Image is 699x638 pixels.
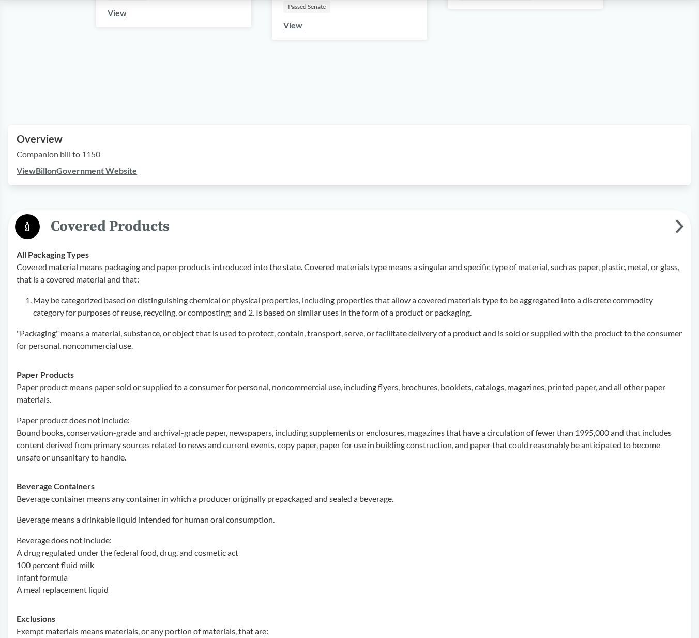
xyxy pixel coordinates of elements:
p: Beverage means a drinkable liquid intended for human oral consumption. [17,513,682,526]
strong: Beverage Containers [17,481,95,491]
p: "Packaging" means a material, substance, or object that is used to protect, contain, transport, s... [17,327,682,352]
p: Paper product does not include: Bound books, conservation-grade and archival-grade paper, newspap... [17,414,682,464]
strong: Exclusions [17,614,55,624]
li: May be categorized based on distinguishing chemical or physical properties, including properties ... [33,294,682,319]
a: ViewBillonGovernment Website [17,166,137,175]
span: Covered Products [40,215,675,238]
a: View [283,20,302,30]
h2: Overview [17,133,682,145]
div: Passed Senate [283,1,330,13]
p: Paper product means paper sold or supplied to a consumer for personal, noncommercial use, includi... [17,381,682,406]
button: Covered Products [12,214,687,240]
p: Covered material means packaging and paper products introduced into the state. Covered materials ... [17,261,682,286]
strong: Paper Products [17,369,74,379]
strong: All Packaging Types [17,249,89,259]
p: Companion bill to 1150 [17,148,682,160]
a: View [108,8,127,18]
p: Beverage does not include: A drug regulated under the federal food, drug, and cosmetic act 100 pe... [17,534,682,596]
p: Beverage container means any container in which a producer originally prepackaged and sealed a be... [17,493,682,505]
p: Exempt materials means materials, or any portion of materials, that are: [17,625,682,637]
